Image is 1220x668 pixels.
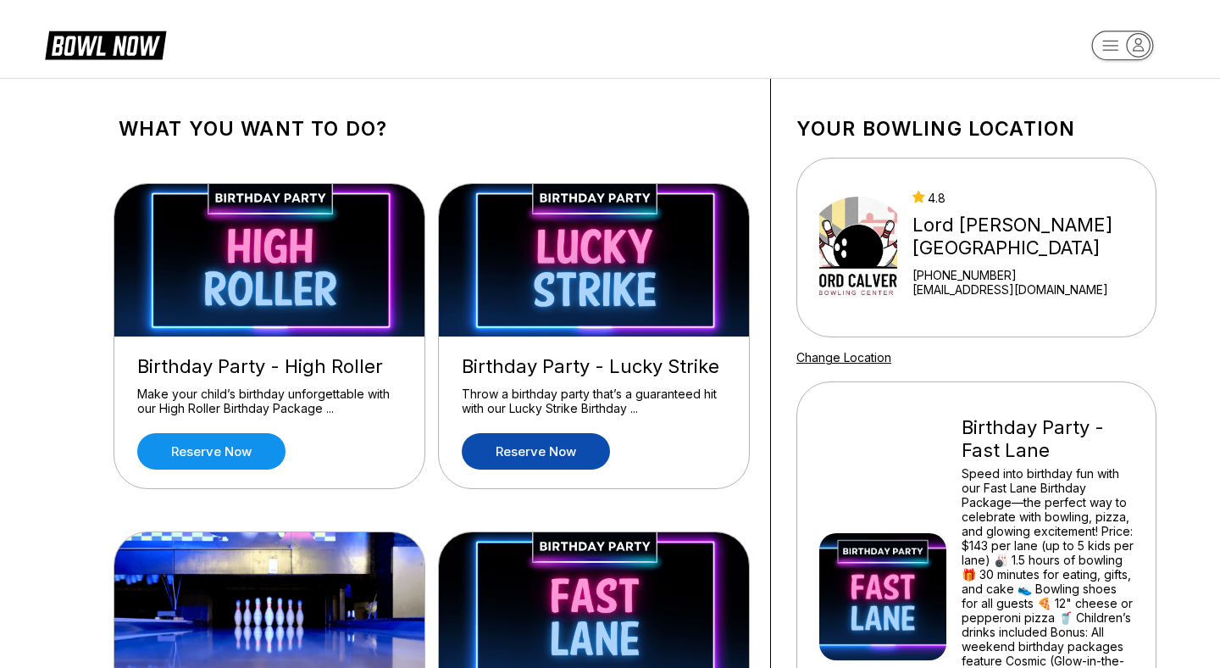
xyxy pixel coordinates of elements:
div: Lord [PERSON_NAME][GEOGRAPHIC_DATA] [912,214,1149,259]
img: Lord Calvert Bowling Center [819,184,897,311]
img: Birthday Party - High Roller [114,184,426,337]
img: Birthday Party - Lucky Strike [439,184,751,337]
a: Reserve now [137,433,286,470]
h1: What you want to do? [119,117,745,141]
h1: Your bowling location [796,117,1156,141]
div: Throw a birthday party that’s a guaranteed hit with our Lucky Strike Birthday ... [462,387,726,416]
div: Birthday Party - Lucky Strike [462,355,726,378]
a: Change Location [796,350,891,365]
div: Birthday Party - Fast Lane [962,416,1134,462]
img: Birthday Party - Fast Lane [819,533,946,660]
a: Reserve now [462,433,610,470]
div: Make your child’s birthday unforgettable with our High Roller Birthday Package ... [137,387,402,416]
div: 4.8 [912,191,1149,205]
a: [EMAIL_ADDRESS][DOMAIN_NAME] [912,282,1149,297]
div: Birthday Party - High Roller [137,355,402,378]
div: [PHONE_NUMBER] [912,268,1149,282]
